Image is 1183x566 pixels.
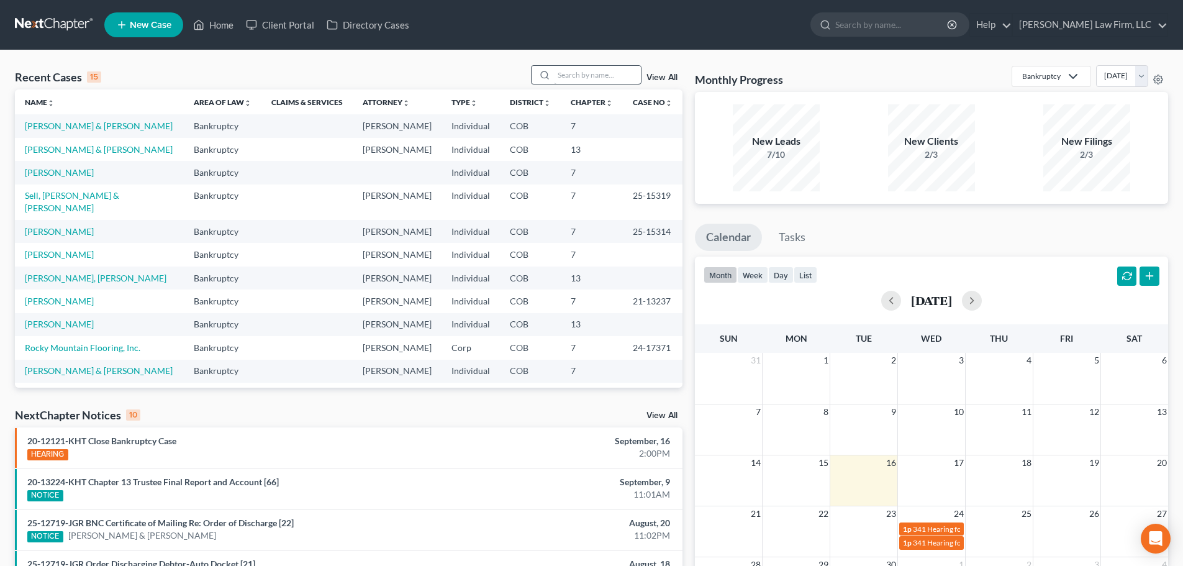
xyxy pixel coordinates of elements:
td: Bankruptcy [184,220,261,243]
span: 24 [953,506,965,521]
td: Individual [442,267,500,290]
div: 2/3 [888,148,975,161]
div: August, 20 [464,517,670,529]
td: COB [500,114,561,137]
td: 25-12254 [623,383,682,406]
td: Bankruptcy [184,185,261,220]
input: Search by name... [835,13,949,36]
td: Individual [442,313,500,336]
span: 341 Hearing for [PERSON_NAME] [913,524,1024,534]
td: Bankruptcy [184,138,261,161]
td: 7 [561,185,623,220]
td: [PERSON_NAME] [353,360,442,383]
button: week [737,267,768,283]
span: Thu [990,333,1008,344]
i: unfold_more [605,99,613,107]
td: 7 [561,383,623,406]
td: COB [500,336,561,359]
td: Bankruptcy [184,114,261,137]
i: unfold_more [543,99,551,107]
td: 25-15319 [623,185,682,220]
span: 3 [958,353,965,368]
a: [PERSON_NAME] & [PERSON_NAME] [25,365,173,376]
div: September, 9 [464,476,670,488]
i: unfold_more [402,99,410,107]
td: [PERSON_NAME] [353,220,442,243]
span: 4 [1025,353,1033,368]
div: New Clients [888,134,975,148]
span: 27 [1156,506,1168,521]
span: Sun [720,333,738,344]
div: New Filings [1043,134,1130,148]
span: 2 [890,353,897,368]
a: Area of Lawunfold_more [194,98,252,107]
span: 15 [817,455,830,470]
td: Individual [442,383,500,406]
span: 25 [1020,506,1033,521]
td: Bankruptcy [184,290,261,313]
div: 2/3 [1043,148,1130,161]
td: 7 [561,360,623,383]
span: 1p [903,524,912,534]
td: [PERSON_NAME] [353,336,442,359]
div: 2:00PM [464,447,670,460]
div: 15 [87,71,101,83]
span: 17 [953,455,965,470]
div: HEARING [27,449,68,460]
span: 18 [1020,455,1033,470]
a: 25-12719-JGR BNC Certificate of Mailing Re: Order of Discharge [22] [27,518,294,528]
a: Tasks [768,224,817,251]
span: 20 [1156,455,1168,470]
td: COB [500,290,561,313]
a: [PERSON_NAME] & [PERSON_NAME] [25,121,173,131]
td: [PERSON_NAME] [353,185,442,220]
span: 8 [822,404,830,419]
a: [PERSON_NAME] [25,249,94,260]
h3: Monthly Progress [695,72,783,87]
a: [PERSON_NAME] & [PERSON_NAME] [68,529,216,542]
a: Rocky Mountain Flooring, Inc. [25,342,140,353]
td: COB [500,243,561,266]
h2: [DATE] [911,294,952,307]
a: Client Portal [240,14,320,36]
div: Bankruptcy [1022,71,1061,81]
span: 10 [953,404,965,419]
span: 6 [1161,353,1168,368]
button: month [704,267,737,283]
td: Individual [442,360,500,383]
td: Individual [442,243,500,266]
div: NOTICE [27,490,63,501]
a: Sell, [PERSON_NAME] & [PERSON_NAME] [25,190,119,213]
div: NextChapter Notices [15,408,140,422]
td: Individual [442,161,500,184]
span: 5 [1093,353,1100,368]
span: 16 [885,455,897,470]
td: Individual [442,185,500,220]
a: [PERSON_NAME] Law Firm, LLC [1013,14,1167,36]
a: [PERSON_NAME] & [PERSON_NAME] [25,144,173,155]
a: Districtunfold_more [510,98,551,107]
td: 13 [561,138,623,161]
input: Search by name... [554,66,641,84]
span: Mon [786,333,807,344]
td: 13 [561,267,623,290]
a: 20-13224-KHT Chapter 13 Trustee Final Report and Account [66] [27,477,279,487]
td: Bankruptcy [184,243,261,266]
th: Claims & Services [261,89,353,114]
a: 20-12121-KHT Close Bankruptcy Case [27,436,176,446]
span: 11 [1020,404,1033,419]
div: September, 16 [464,435,670,447]
span: 1 [822,353,830,368]
span: 9 [890,404,897,419]
span: 19 [1088,455,1100,470]
div: 7/10 [733,148,820,161]
span: 21 [750,506,762,521]
td: Corp [442,336,500,359]
button: list [794,267,817,283]
td: Bankruptcy [184,161,261,184]
a: Attorneyunfold_more [363,98,410,107]
td: COB [500,360,561,383]
td: COB [500,185,561,220]
td: COB [500,161,561,184]
span: 26 [1088,506,1100,521]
